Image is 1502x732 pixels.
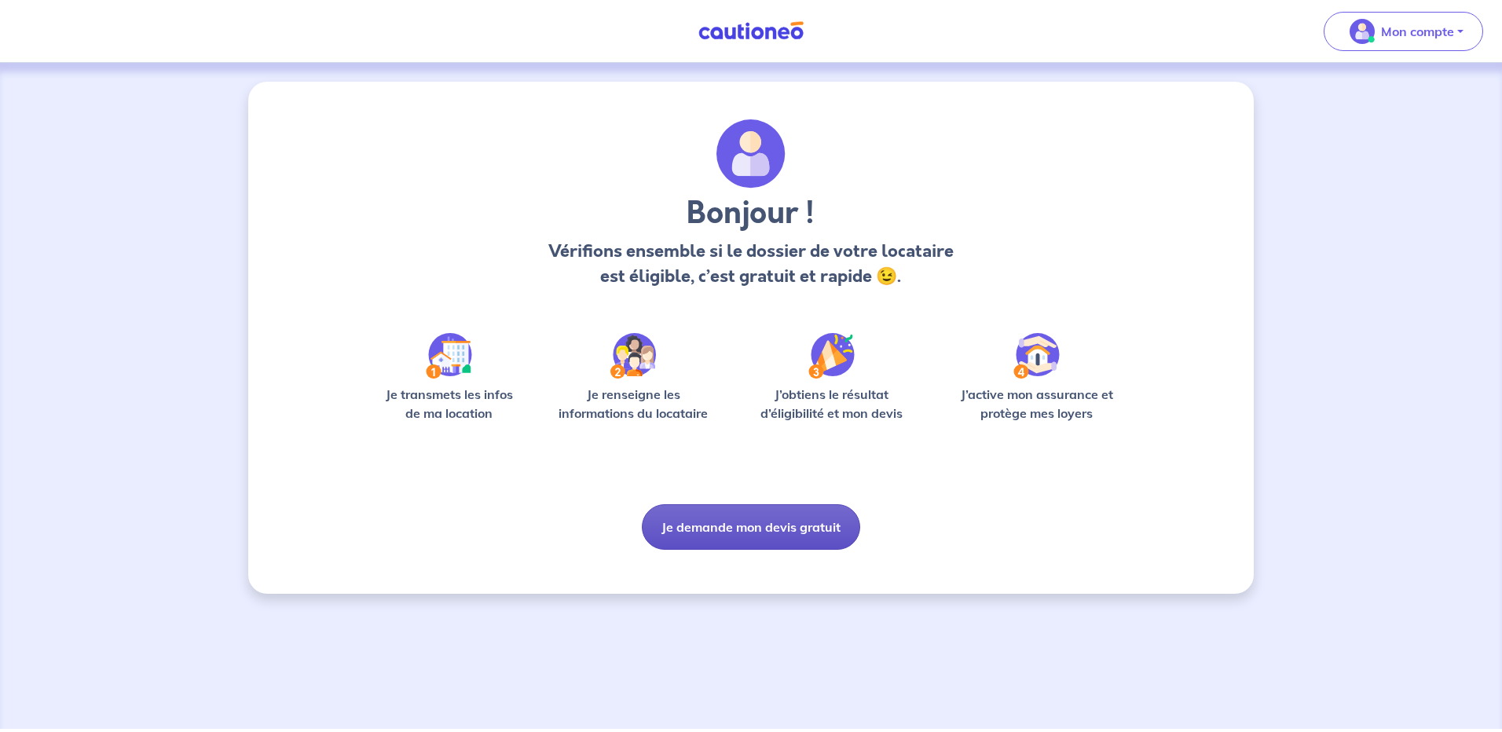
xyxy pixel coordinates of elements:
[716,119,786,188] img: archivate
[808,333,855,379] img: /static/f3e743aab9439237c3e2196e4328bba9/Step-3.svg
[1381,22,1454,41] p: Mon compte
[549,385,718,423] p: Je renseigne les informations du locataire
[610,333,656,379] img: /static/c0a346edaed446bb123850d2d04ad552/Step-2.svg
[1350,19,1375,44] img: illu_account_valid_menu.svg
[1324,12,1483,51] button: illu_account_valid_menu.svgMon compte
[642,504,860,550] button: Je demande mon devis gratuit
[426,333,472,379] img: /static/90a569abe86eec82015bcaae536bd8e6/Step-1.svg
[692,21,810,41] img: Cautioneo
[544,195,958,232] h3: Bonjour !
[544,239,958,289] p: Vérifions ensemble si le dossier de votre locataire est éligible, c’est gratuit et rapide 😉.
[1013,333,1060,379] img: /static/bfff1cf634d835d9112899e6a3df1a5d/Step-4.svg
[945,385,1128,423] p: J’active mon assurance et protège mes loyers
[743,385,921,423] p: J’obtiens le résultat d’éligibilité et mon devis
[374,385,524,423] p: Je transmets les infos de ma location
